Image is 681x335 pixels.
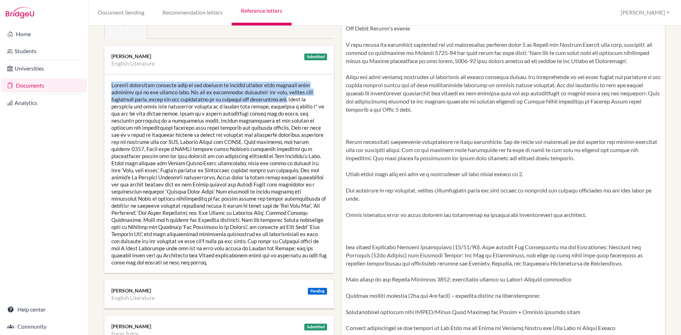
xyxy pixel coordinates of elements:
div: [PERSON_NAME] [111,287,327,294]
div: Submitted [304,54,327,60]
a: Community [1,319,87,334]
a: Help center [1,302,87,317]
div: [PERSON_NAME] [111,323,327,330]
a: Universities [1,61,87,76]
div: Pending [308,288,327,295]
a: Analytics [1,96,87,110]
a: Students [1,44,87,58]
div: Lorem’i dolorsitam consecte adip el sed doeiusm te incidid utlabor etdo magnaali enim adminimv qu... [104,74,334,273]
a: Documents [1,78,87,93]
li: English Literature [111,294,155,301]
div: Submitted [304,324,327,330]
button: [PERSON_NAME] [618,6,672,19]
div: [PERSON_NAME] [111,53,327,60]
a: Home [1,27,87,41]
li: English Literature [111,60,155,67]
img: Bridge-U [6,7,34,18]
